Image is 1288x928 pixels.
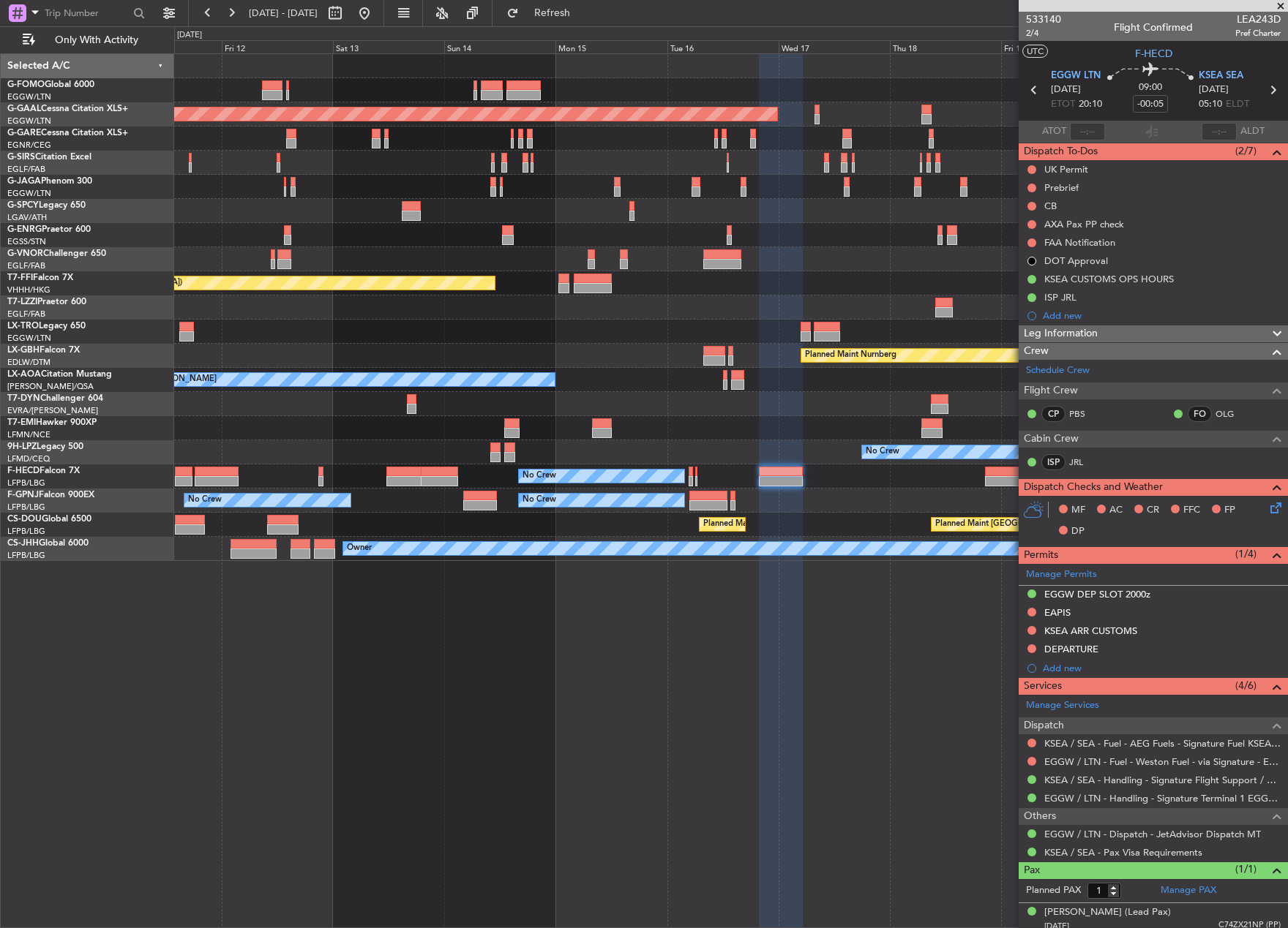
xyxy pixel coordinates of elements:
[805,344,896,366] div: Planned Maint Nurnberg
[7,381,94,392] a: [PERSON_NAME]/QSA
[1235,12,1281,27] span: LEA243D
[1044,905,1171,920] div: [PERSON_NAME] (Lead Pax)
[1026,567,1097,582] a: Manage Permits
[7,478,45,488] a: LFPB/LBG
[7,357,50,368] a: EDLW/DTM
[1026,27,1061,39] span: 2/4
[1188,406,1212,422] div: FO
[7,467,40,475] span: F-HECD
[1139,80,1162,95] span: 09:00
[1024,547,1058,564] span: Permits
[1026,12,1061,27] span: 533140
[7,153,91,162] a: G-SIRSCitation Excel
[1051,69,1101,83] span: EGGW LTN
[7,333,51,344] a: EGGW/LTN
[890,40,1001,53] div: Thu 18
[7,429,50,440] a: LFMN/NCE
[7,370,41,379] span: LX-AOA
[1043,309,1281,322] div: Add new
[1224,503,1235,518] span: FP
[188,489,222,511] div: No Crew
[1135,46,1172,61] span: F-HECD
[703,513,934,535] div: Planned Maint [GEOGRAPHIC_DATA] ([GEOGRAPHIC_DATA])
[1024,717,1064,734] span: Dispatch
[7,346,80,355] a: LX-GBHFalcon 7X
[1022,45,1048,58] button: UTC
[1235,27,1281,39] span: Pref Charter
[7,418,36,427] span: T7-EMI
[249,7,318,20] span: [DATE] - [DATE]
[779,40,890,53] div: Wed 17
[7,405,98,416] a: EVRA/[PERSON_NAME]
[7,80,94,89] a: G-FOMOGlobal 6000
[1044,846,1202,859] a: KSEA / SEA - Pax Visa Requirements
[1079,97,1102,112] span: 20:10
[7,309,45,320] a: EGLF/FAB
[7,284,50,295] a: VHHH/HKG
[7,453,50,464] a: LFMD/CEQ
[7,249,43,258] span: G-VNOR
[1235,678,1257,693] span: (4/6)
[1161,883,1216,898] a: Manage PAX
[866,441,899,463] div: No Crew
[1071,503,1085,518] span: MF
[7,116,51,127] a: EGGW/LTN
[7,225,42,234] span: G-ENRG
[7,322,86,331] a: LX-TROLegacy 650
[7,442,83,451] a: 9H-LPZLegacy 500
[7,153,35,162] span: G-SIRS
[7,274,73,282] a: T7-FFIFalcon 7X
[7,346,40,355] span: LX-GBH
[7,394,103,403] a: T7-DYNChallenger 604
[7,105,41,113] span: G-GAAL
[7,129,41,137] span: G-GARE
[7,212,47,223] a: LGAV/ATH
[1226,97,1249,112] span: ELDT
[7,370,112,379] a: LX-AOACitation Mustang
[7,502,45,513] a: LFPB/LBG
[1041,406,1066,422] div: CP
[1044,828,1261,840] a: EGGW / LTN - Dispatch - JetAdvisor Dispatch MT
[1024,382,1078,399] span: Flight Crew
[522,8,583,18] span: Refresh
[1024,431,1079,448] span: Cabin Crew
[1071,524,1085,539] span: DP
[7,515,91,524] a: CS-DOUGlobal 6500
[555,40,667,53] div: Mon 15
[1044,625,1137,637] div: KSEA ARR CUSTOMS
[935,513,1166,535] div: Planned Maint [GEOGRAPHIC_DATA] ([GEOGRAPHIC_DATA])
[1044,273,1174,285] div: KSEA CUSTOMS OPS HOURS
[347,537,372,559] div: Owner
[1042,124,1066,139] span: ATOT
[7,539,89,548] a: CS-JHHGlobal 6000
[7,418,97,427] a: T7-EMIHawker 900XP
[1235,143,1257,159] span: (2/7)
[1026,883,1081,898] label: Planned PAX
[1024,325,1098,342] span: Leg Information
[1026,698,1099,713] a: Manage Services
[7,105,128,113] a: G-GAALCessna Citation XLS+
[16,29,159,52] button: Only With Activity
[1044,200,1057,212] div: CB
[45,2,129,24] input: Trip Number
[7,467,80,475] a: F-HECDFalcon 7X
[1070,123,1105,140] input: --:--
[1044,291,1077,303] div: ISP JRL
[7,129,128,137] a: G-GARECessna Citation XLS+
[7,491,94,499] a: F-GPNJFalcon 900EX
[1044,588,1150,600] div: EGGW DEP SLOT 2000z
[7,442,37,451] span: 9H-LPZ
[1044,218,1124,230] div: AXA Pax PP check
[7,322,39,331] span: LX-TRO
[7,298,37,306] span: T7-LZZI
[1183,503,1200,518] span: FFC
[1051,83,1081,97] span: [DATE]
[38,35,154,45] span: Only With Activity
[7,91,51,102] a: EGGW/LTN
[1051,97,1075,112] span: ETOT
[7,249,106,258] a: G-VNORChallenger 650
[1069,456,1102,469] a: JRL
[7,225,91,234] a: G-ENRGPraetor 600
[7,394,40,403] span: T7-DYN
[1199,69,1243,83] span: KSEA SEA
